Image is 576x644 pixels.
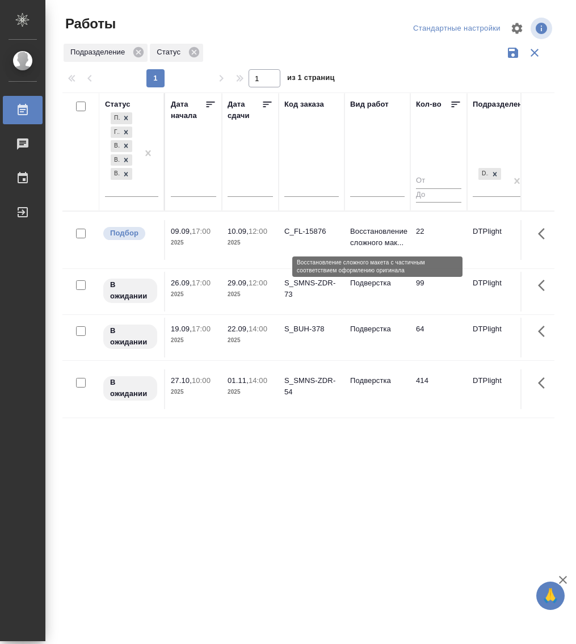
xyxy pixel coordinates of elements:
p: Восстановление сложного мак... [350,226,405,249]
p: 10:00 [192,376,211,385]
p: Подверстка [350,323,405,335]
span: Работы [62,15,116,33]
button: 🙏 [536,582,565,610]
p: 19.09, [171,325,192,333]
button: Здесь прячутся важные кнопки [531,318,558,345]
p: 29.09, [228,279,249,287]
p: 17:00 [192,227,211,235]
div: Исполнитель назначен, приступать к работе пока рано [102,323,158,350]
div: S_SMNS-ZDR-54 [284,375,339,398]
p: 2025 [228,335,273,346]
span: из 1 страниц [287,71,335,87]
p: 2025 [228,386,273,398]
td: 64 [410,318,467,357]
button: Сбросить фильтры [524,42,545,64]
div: Подбор, Готов к работе, В ожидании, В работе, Выполнен [110,111,133,125]
p: 2025 [228,289,273,300]
td: DTPlight [467,272,533,312]
p: Подверстка [350,375,405,386]
div: В ожидании [111,140,120,152]
div: S_BUH-378 [284,323,339,335]
div: Кол-во [416,99,442,110]
div: Подбор [111,112,120,124]
p: 01.11, [228,376,249,385]
p: 12:00 [249,279,267,287]
p: 17:00 [192,279,211,287]
span: Посмотреть информацию [531,18,554,39]
div: Исполнитель назначен, приступать к работе пока рано [102,375,158,402]
div: split button [410,20,503,37]
td: DTPlight [467,369,533,409]
div: Вид работ [350,99,389,110]
p: 2025 [171,237,216,249]
p: В ожидании [110,377,150,399]
p: В ожидании [110,279,150,302]
div: Код заказа [284,99,324,110]
div: Подразделение [64,44,148,62]
div: Подбор, Готов к работе, В ожидании, В работе, Выполнен [110,125,133,140]
td: DTPlight [467,318,533,357]
p: 14:00 [249,325,267,333]
p: 12:00 [249,227,267,235]
div: Подбор, Готов к работе, В ожидании, В работе, Выполнен [110,139,133,153]
p: 27.10, [171,376,192,385]
p: 2025 [171,386,216,398]
p: Подверстка [350,277,405,289]
p: В ожидании [110,325,150,348]
div: Подбор, Готов к работе, В ожидании, В работе, Выполнен [110,167,133,181]
div: Выполнен [111,168,120,180]
p: 09.09, [171,227,192,235]
div: S_SMNS-ZDR-73 [284,277,339,300]
span: 🙏 [541,584,560,608]
div: Статус [105,99,131,110]
div: Исполнитель назначен, приступать к работе пока рано [102,277,158,304]
p: Подбор [110,228,138,239]
button: Сохранить фильтры [502,42,524,64]
p: Подразделение [70,47,129,58]
div: Статус [150,44,203,62]
td: 99 [410,272,467,312]
p: 22.09, [228,325,249,333]
button: Здесь прячутся важные кнопки [531,369,558,397]
div: Готов к работе [111,127,120,138]
div: Дата сдачи [228,99,262,121]
button: Здесь прячутся важные кнопки [531,272,558,299]
div: DTPlight [478,168,489,180]
div: Подбор, Готов к работе, В ожидании, В работе, Выполнен [110,153,133,167]
div: В работе [111,154,120,166]
div: Подразделение [473,99,531,110]
p: 2025 [171,335,216,346]
p: 2025 [228,237,273,249]
div: Можно подбирать исполнителей [102,226,158,241]
input: От [416,174,461,188]
div: Дата начала [171,99,205,121]
p: 14:00 [249,376,267,385]
div: C_FL-15876 [284,226,339,237]
input: До [416,188,461,203]
td: 414 [410,369,467,409]
p: 2025 [171,289,216,300]
p: 17:00 [192,325,211,333]
button: Здесь прячутся важные кнопки [531,220,558,247]
td: DTPlight [467,220,533,260]
p: 26.09, [171,279,192,287]
td: 22 [410,220,467,260]
p: Статус [157,47,184,58]
p: 10.09, [228,227,249,235]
